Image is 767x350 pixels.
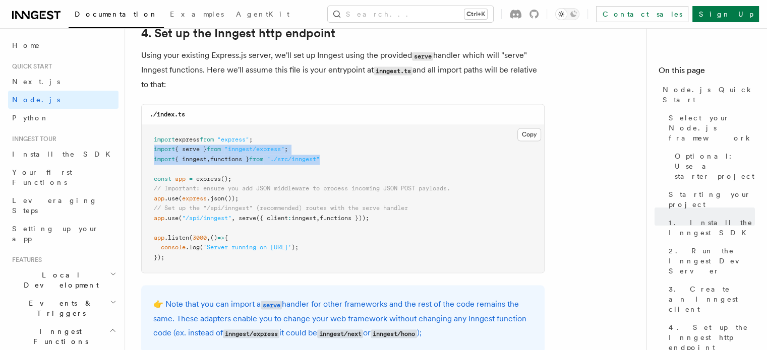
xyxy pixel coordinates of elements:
span: , [207,234,210,241]
span: from [207,146,221,153]
a: Next.js [8,73,119,91]
span: Your first Functions [12,168,72,186]
a: Node.js Quick Start [659,81,755,109]
span: Next.js [12,78,60,86]
span: functions })); [320,215,369,222]
a: Home [8,36,119,54]
code: ./index.ts [150,111,185,118]
button: Search...Ctrl+K [328,6,493,22]
kbd: Ctrl+K [464,9,487,19]
span: .listen [164,234,189,241]
button: Toggle dark mode [555,8,579,20]
span: Optional: Use a starter project [675,151,755,181]
a: AgentKit [230,3,296,27]
span: express [175,136,200,143]
span: "/api/inngest" [182,215,231,222]
span: app [154,234,164,241]
span: ( [179,215,182,222]
span: ( [200,244,203,251]
span: Events & Triggers [8,298,110,318]
a: Node.js [8,91,119,109]
code: inngest/express [223,329,279,338]
code: inngest/hono [371,329,417,338]
span: express [196,175,221,182]
span: ({ client [256,215,288,222]
span: ( [189,234,193,241]
span: () [210,234,217,241]
span: functions } [210,156,249,163]
span: 3. Create an Inngest client [669,284,755,314]
span: Examples [170,10,224,18]
a: Sign Up [692,6,759,22]
span: Starting your project [669,189,755,209]
a: Python [8,109,119,127]
span: .use [164,215,179,222]
span: { serve } [175,146,207,153]
a: 1. Install the Inngest SDK [665,214,755,242]
span: AgentKit [236,10,289,18]
span: 3000 [193,234,207,241]
p: 👉 Note that you can import a handler for other frameworks and the rest of the code remains the sa... [153,297,533,340]
span: const [154,175,171,182]
span: Install the SDK [12,150,116,158]
a: Setting up your app [8,220,119,248]
span: }); [154,254,164,261]
a: Install the SDK [8,145,119,163]
span: Leveraging Steps [12,196,97,215]
span: express [182,195,207,202]
span: 1. Install the Inngest SDK [669,218,755,238]
a: Documentation [69,3,164,28]
span: 2. Run the Inngest Dev Server [669,246,755,276]
a: Starting your project [665,185,755,214]
span: , [207,156,210,163]
span: { inngest [175,156,207,163]
span: Inngest Functions [8,326,109,346]
a: Contact sales [596,6,688,22]
span: { [224,234,228,241]
span: => [217,234,224,241]
span: serve [239,215,256,222]
a: Leveraging Steps [8,191,119,220]
span: inngest [291,215,316,222]
span: "inngest/express" [224,146,284,153]
button: Copy [517,128,541,141]
span: "./src/inngest" [267,156,320,163]
span: : [288,215,291,222]
span: Select your Node.js framework [669,113,755,143]
code: inngest.ts [374,66,412,75]
span: "express" [217,136,249,143]
span: app [154,215,164,222]
code: inngest/next [317,329,363,338]
span: (); [221,175,231,182]
span: ); [291,244,299,251]
span: from [249,156,263,163]
span: Local Development [8,270,110,290]
span: , [231,215,235,222]
span: app [175,175,186,182]
a: Your first Functions [8,163,119,191]
span: ( [179,195,182,202]
span: Features [8,256,42,264]
span: import [154,156,175,163]
span: ()); [224,195,239,202]
code: serve [261,301,282,309]
span: Documentation [75,10,158,18]
span: Node.js [12,96,60,104]
span: 'Server running on [URL]' [203,244,291,251]
a: 3. Create an Inngest client [665,280,755,318]
span: Python [12,114,49,122]
code: serve [412,52,433,60]
span: Home [12,40,40,50]
span: import [154,146,175,153]
span: ; [249,136,253,143]
h4: On this page [659,64,755,81]
a: Select your Node.js framework [665,109,755,147]
span: .log [186,244,200,251]
a: Examples [164,3,230,27]
a: 2. Run the Inngest Dev Server [665,242,755,280]
a: Optional: Use a starter project [671,147,755,185]
span: .json [207,195,224,202]
span: Inngest tour [8,135,56,143]
span: from [200,136,214,143]
a: serve [261,299,282,309]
